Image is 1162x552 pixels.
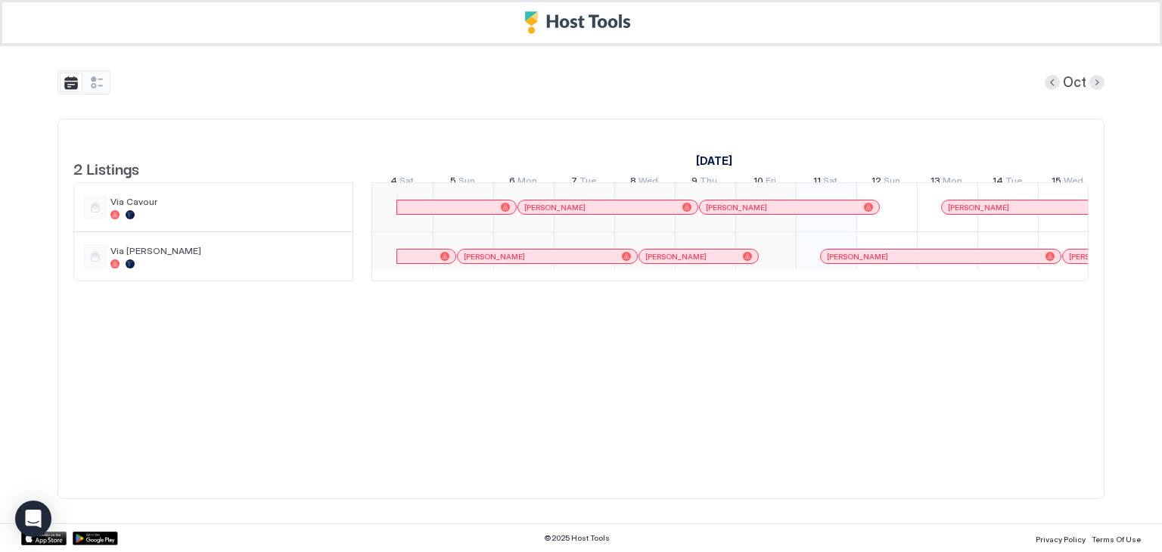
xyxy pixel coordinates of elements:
a: October 15, 2025 [1048,172,1087,194]
div: Open Intercom Messenger [15,501,51,537]
a: October 13, 2025 [927,172,966,194]
span: Wed [638,175,658,191]
span: Tue [579,175,596,191]
a: October 7, 2025 [567,172,600,194]
span: 11 [813,175,821,191]
span: 6 [509,175,515,191]
span: Via Cavour [110,196,343,207]
span: 8 [630,175,636,191]
a: October 11, 2025 [809,172,841,194]
a: Google Play Store [73,532,118,545]
span: Sat [399,175,414,191]
span: © 2025 Host Tools [544,533,610,543]
span: Sun [884,175,900,191]
a: October 10, 2025 [750,172,780,194]
a: Terms Of Use [1092,530,1141,546]
span: Sun [458,175,475,191]
button: Next month [1089,75,1105,90]
span: [PERSON_NAME] [464,252,525,262]
span: Wed [1064,175,1083,191]
span: [PERSON_NAME] [645,252,707,262]
a: October 4, 2025 [387,172,418,194]
span: Mon [517,175,537,191]
span: 5 [450,175,456,191]
a: October 8, 2025 [626,172,662,194]
span: Thu [700,175,717,191]
a: October 4, 2025 [692,150,736,172]
span: 7 [571,175,577,191]
span: Mon [943,175,962,191]
span: [PERSON_NAME] [524,203,586,212]
span: Oct [1063,74,1086,91]
a: October 9, 2025 [688,172,721,194]
span: 12 [871,175,881,191]
span: 15 [1052,175,1061,191]
span: 9 [691,175,698,191]
a: App Store [21,532,67,545]
span: Fri [766,175,776,191]
a: October 6, 2025 [505,172,541,194]
span: Tue [1005,175,1022,191]
a: Privacy Policy [1036,530,1086,546]
button: Previous month [1045,75,1060,90]
span: [PERSON_NAME] [948,203,1009,212]
span: 10 [753,175,763,191]
span: 4 [390,175,397,191]
span: 13 [931,175,940,191]
span: 2 Listings [73,157,139,179]
span: [PERSON_NAME] [706,203,767,212]
span: Sat [823,175,837,191]
span: Privacy Policy [1036,535,1086,544]
a: October 14, 2025 [989,172,1026,194]
span: Terms Of Use [1092,535,1141,544]
a: October 12, 2025 [868,172,904,194]
a: October 5, 2025 [446,172,479,194]
span: 14 [993,175,1003,191]
span: [PERSON_NAME] [827,252,888,262]
div: tab-group [57,70,110,95]
span: Via [PERSON_NAME] [110,245,343,256]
